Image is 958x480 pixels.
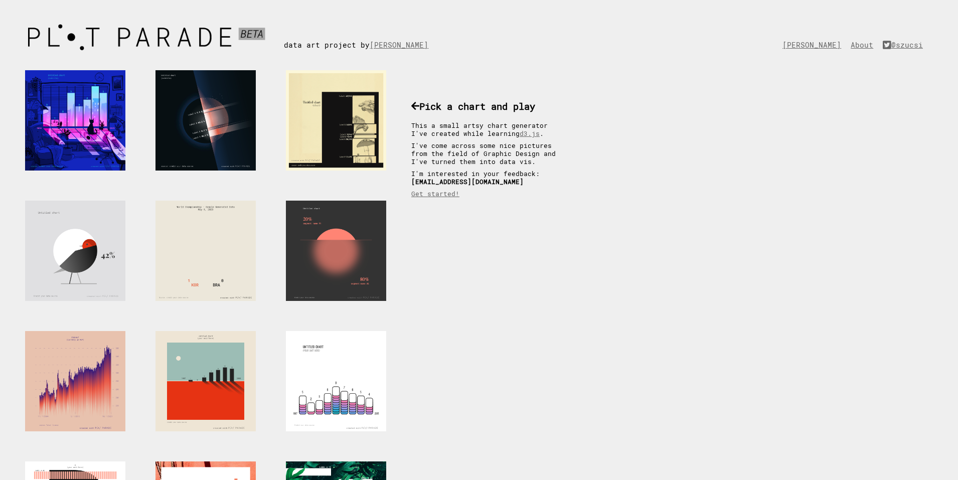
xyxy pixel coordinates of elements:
a: d3.js [520,129,540,137]
p: I'm interested in your feedback: [411,170,567,186]
a: [PERSON_NAME] [370,40,433,50]
p: This a small artsy chart generator I've created while learning . [411,121,567,137]
a: @szucsi [883,40,928,50]
p: I've come across some nice pictures from the field of Graphic Design and I've turned them into da... [411,141,567,166]
a: About [851,40,878,50]
b: [EMAIL_ADDRESS][DOMAIN_NAME] [411,178,524,186]
a: Get started! [411,190,459,198]
a: [PERSON_NAME] [782,40,846,50]
div: data art project by [284,20,443,50]
h3: Pick a chart and play [411,100,567,112]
